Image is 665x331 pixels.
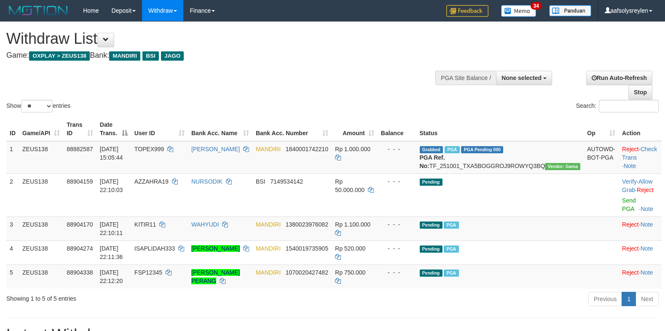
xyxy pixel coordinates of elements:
label: Show entries [6,100,70,112]
td: · · [619,141,662,174]
span: Rp 750.000 [335,269,365,276]
span: [DATE] 22:11:36 [100,245,123,260]
b: PGA Ref. No: [420,154,445,169]
span: [DATE] 22:10:11 [100,221,123,236]
span: AZZAHRA19 [134,178,169,185]
div: - - - [381,268,413,277]
span: None selected [501,75,542,81]
button: None selected [496,71,552,85]
span: 88882587 [67,146,93,152]
span: Copy 1380023976082 to clipboard [286,221,328,228]
a: [PERSON_NAME] PERANG [191,269,240,284]
input: Search: [599,100,659,112]
a: Send PGA [622,197,636,212]
td: 2 [6,174,19,216]
img: panduan.png [549,5,591,16]
td: ZEUS138 [19,264,63,288]
span: Rp 50.000.000 [335,178,365,193]
td: ZEUS138 [19,216,63,240]
span: 88904274 [67,245,93,252]
div: Showing 1 to 5 of 5 entries [6,291,271,303]
th: Action [619,117,662,141]
span: MANDIRI [256,245,281,252]
th: Date Trans.: activate to sort column descending [97,117,131,141]
th: Op: activate to sort column ascending [584,117,619,141]
a: Next [636,292,659,306]
span: Grabbed [420,146,443,153]
td: 5 [6,264,19,288]
a: Check Trans [622,146,657,161]
span: 88904159 [67,178,93,185]
td: 3 [6,216,19,240]
span: [DATE] 22:10:03 [100,178,123,193]
span: Rp 520.000 [335,245,365,252]
span: Marked by aaftanly [444,246,459,253]
td: · · [619,174,662,216]
div: - - - [381,177,413,186]
span: [DATE] 22:12:20 [100,269,123,284]
span: BSI [256,178,265,185]
span: Rp 1.000.000 [335,146,370,152]
th: Trans ID: activate to sort column ascending [63,117,97,141]
th: Amount: activate to sort column ascending [332,117,378,141]
a: Reject [622,146,639,152]
a: Allow Grab [622,178,652,193]
div: - - - [381,145,413,153]
a: Note [641,245,653,252]
a: NURSODIK [191,178,223,185]
a: Previous [588,292,622,306]
span: Copy 1540019735905 to clipboard [286,245,328,252]
span: MANDIRI [256,221,281,228]
span: 88904170 [67,221,93,228]
th: ID [6,117,19,141]
a: Reject [622,269,639,276]
span: Marked by aafnoeunsreypich [445,146,459,153]
a: Verify [622,178,637,185]
th: Bank Acc. Name: activate to sort column ascending [188,117,252,141]
a: 1 [622,292,636,306]
a: Note [624,163,636,169]
a: WAHYUDI [191,221,219,228]
div: - - - [381,244,413,253]
td: ZEUS138 [19,240,63,264]
span: 88904338 [67,269,93,276]
div: - - - [381,220,413,229]
td: 1 [6,141,19,174]
a: [PERSON_NAME] [191,245,240,252]
a: Note [641,269,653,276]
th: Balance [378,117,416,141]
td: ZEUS138 [19,174,63,216]
td: · [619,216,662,240]
td: · [619,240,662,264]
span: Rp 1.100.000 [335,221,370,228]
th: Bank Acc. Number: activate to sort column ascending [252,117,332,141]
span: [DATE] 15:05:44 [100,146,123,161]
th: User ID: activate to sort column ascending [131,117,188,141]
span: OXPLAY > ZEUS138 [29,51,90,61]
span: Pending [420,270,442,277]
span: Copy 1070020427482 to clipboard [286,269,328,276]
th: Game/API: activate to sort column ascending [19,117,63,141]
span: Pending [420,179,442,186]
span: 34 [531,2,542,10]
span: JAGO [161,51,184,61]
label: Search: [576,100,659,112]
span: TOPEX999 [134,146,164,152]
a: Note [641,206,653,212]
td: AUTOWD-BOT-PGA [584,141,619,174]
a: Run Auto-Refresh [586,71,652,85]
a: [PERSON_NAME] [191,146,240,152]
td: ZEUS138 [19,141,63,174]
img: MOTION_logo.png [6,4,70,17]
span: Vendor URL: https://trx31.1velocity.biz [545,163,580,170]
select: Showentries [21,100,53,112]
span: KITIR11 [134,221,156,228]
span: Pending [420,222,442,229]
h1: Withdraw List [6,30,435,47]
a: Reject [622,245,639,252]
h4: Game: Bank: [6,51,435,60]
td: · [619,264,662,288]
img: Button%20Memo.svg [501,5,536,17]
a: Reject [637,187,654,193]
span: Copy 1840001742210 to clipboard [286,146,328,152]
